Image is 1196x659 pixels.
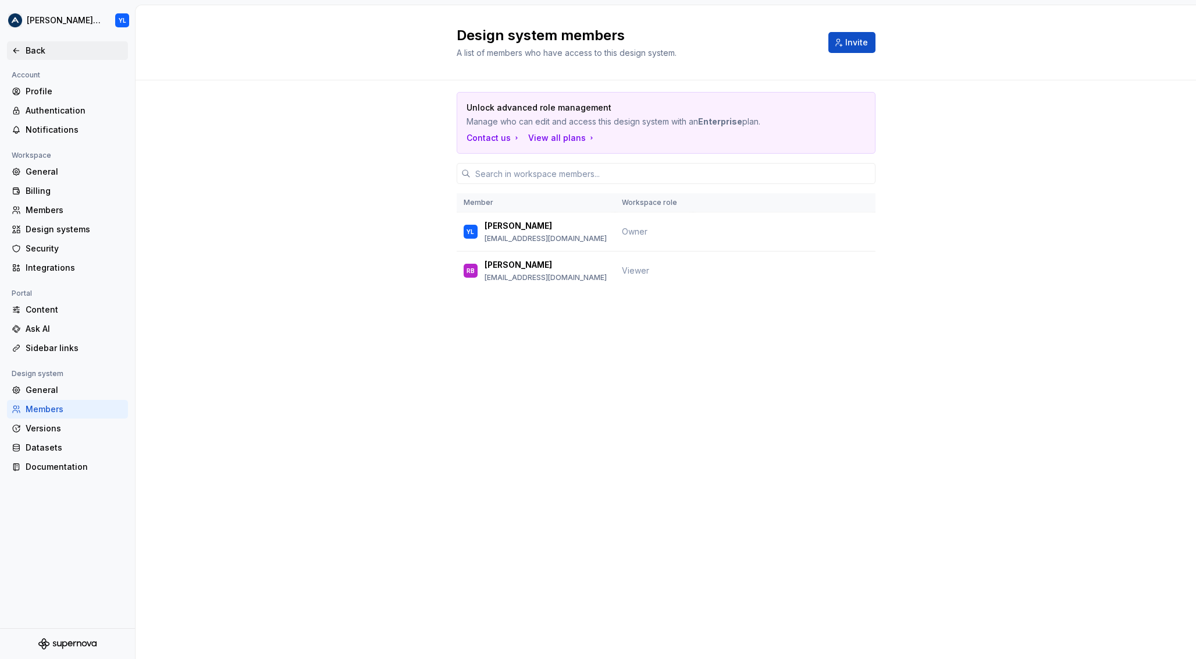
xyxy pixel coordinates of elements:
[26,403,123,415] div: Members
[485,220,552,232] p: [PERSON_NAME]
[7,286,37,300] div: Portal
[615,193,693,212] th: Workspace role
[467,102,784,114] p: Unlock advanced role management
[485,273,607,282] p: [EMAIL_ADDRESS][DOMAIN_NAME]
[26,262,123,274] div: Integrations
[7,220,128,239] a: Design systems
[8,13,22,27] img: 4bf98e6d-073e-43e1-b0cd-0034bf8fdbf3.png
[485,259,552,271] p: [PERSON_NAME]
[485,234,607,243] p: [EMAIL_ADDRESS][DOMAIN_NAME]
[26,423,123,434] div: Versions
[528,132,596,144] button: View all plans
[7,182,128,200] a: Billing
[26,442,123,453] div: Datasets
[7,381,128,399] a: General
[467,265,475,277] div: RB
[26,166,123,178] div: General
[26,124,123,136] div: Notifications
[7,419,128,438] a: Versions
[26,323,123,335] div: Ask AI
[26,243,123,254] div: Security
[7,201,128,219] a: Members
[7,367,68,381] div: Design system
[7,82,128,101] a: Profile
[828,32,875,53] button: Invite
[26,105,123,116] div: Authentication
[7,320,128,338] a: Ask AI
[7,458,128,476] a: Documentation
[7,258,128,277] a: Integrations
[698,116,742,126] b: Enterprise
[27,15,101,26] div: [PERSON_NAME] Design System
[471,163,875,184] input: Search in workspace members...
[26,185,123,197] div: Billing
[622,265,649,275] span: Viewer
[26,86,123,97] div: Profile
[26,304,123,316] div: Content
[26,45,123,56] div: Back
[7,101,128,120] a: Authentication
[26,384,123,396] div: General
[7,148,56,162] div: Workspace
[7,239,128,258] a: Security
[7,400,128,419] a: Members
[467,226,474,238] div: YL
[457,48,677,58] span: A list of members who have access to this design system.
[7,68,45,82] div: Account
[7,438,128,457] a: Datasets
[2,8,133,33] button: [PERSON_NAME] Design SystemYL
[26,342,123,354] div: Sidebar links
[38,638,97,650] svg: Supernova Logo
[7,162,128,181] a: General
[119,16,126,25] div: YL
[26,461,123,473] div: Documentation
[845,37,868,48] span: Invite
[622,226,647,236] span: Owner
[26,204,123,216] div: Members
[7,300,128,319] a: Content
[467,116,784,127] p: Manage who can edit and access this design system with an plan.
[457,193,615,212] th: Member
[26,224,123,235] div: Design systems
[7,121,128,139] a: Notifications
[7,41,128,60] a: Back
[457,26,814,45] h2: Design system members
[7,339,128,357] a: Sidebar links
[467,132,521,144] a: Contact us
